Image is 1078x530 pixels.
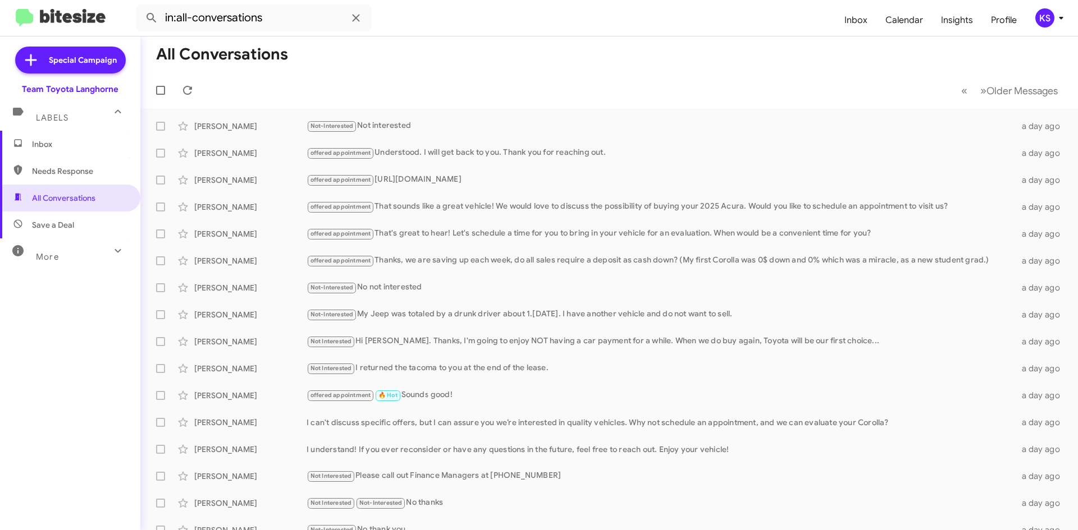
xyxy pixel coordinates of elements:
[194,121,307,132] div: [PERSON_NAME]
[954,79,974,102] button: Previous
[1015,417,1069,428] div: a day ago
[194,444,307,455] div: [PERSON_NAME]
[32,192,95,204] span: All Conversations
[1015,201,1069,213] div: a day ago
[310,122,354,130] span: Not-Interested
[1015,228,1069,239] div: a day ago
[32,219,74,231] span: Save a Deal
[310,499,352,506] span: Not Interested
[194,390,307,401] div: [PERSON_NAME]
[986,85,1058,97] span: Older Messages
[15,47,126,73] a: Special Campaign
[307,281,1015,294] div: No not interested
[307,389,1015,402] div: Sounds good!
[194,309,307,320] div: [PERSON_NAME]
[310,311,354,318] span: Not-Interested
[307,254,1015,267] div: Thanks, we are saving up each week, do all sales require a deposit as cash down? (My first Coroll...
[194,201,307,213] div: [PERSON_NAME]
[194,174,307,186] div: [PERSON_NAME]
[307,146,1015,159] div: Understood. I will get back to you. Thank you for reaching out.
[310,203,371,210] span: offered appointment
[1015,148,1069,159] div: a day ago
[194,228,307,239] div: [PERSON_NAME]
[32,139,127,150] span: Inbox
[156,45,288,63] h1: All Conversations
[961,84,967,98] span: «
[310,365,352,372] span: Not Interested
[307,444,1015,455] div: I understand! If you ever reconsider or have any questions in the future, feel free to reach out....
[310,230,371,237] span: offered appointment
[310,149,371,156] span: offered appointment
[307,119,1015,132] div: Not interested
[980,84,986,98] span: »
[136,4,372,31] input: Search
[22,84,118,95] div: Team Toyota Langhorne
[1015,471,1069,482] div: a day ago
[876,4,932,36] a: Calendar
[359,499,403,506] span: Not-Interested
[307,200,1015,213] div: That sounds like a great vehicle! We would love to discuss the possibility of buying your 2025 Ac...
[310,472,352,480] span: Not Interested
[1015,497,1069,509] div: a day ago
[307,335,1015,348] div: Hi [PERSON_NAME]. Thanks, I'm going to enjoy NOT having a car payment for a while. When we do buy...
[974,79,1065,102] button: Next
[1026,8,1066,27] button: KS
[1015,309,1069,320] div: a day ago
[36,252,59,262] span: More
[194,497,307,509] div: [PERSON_NAME]
[1015,363,1069,374] div: a day ago
[307,362,1015,375] div: I returned the tacoma to you at the end of the lease.
[310,176,371,183] span: offered appointment
[1035,8,1054,27] div: KS
[194,282,307,293] div: [PERSON_NAME]
[378,391,398,399] span: 🔥 Hot
[835,4,876,36] a: Inbox
[1015,121,1069,132] div: a day ago
[1015,282,1069,293] div: a day ago
[1015,390,1069,401] div: a day ago
[307,227,1015,240] div: That's great to hear! Let's schedule a time for you to bring in your vehicle for an evaluation. W...
[194,417,307,428] div: [PERSON_NAME]
[307,417,1015,428] div: I can't discuss specific offers, but I can assure you we’re interested in quality vehicles. Why n...
[1015,255,1069,266] div: a day ago
[32,165,127,177] span: Needs Response
[307,496,1015,509] div: No thanks
[194,255,307,266] div: [PERSON_NAME]
[932,4,982,36] a: Insights
[49,54,117,66] span: Special Campaign
[36,113,68,123] span: Labels
[194,148,307,159] div: [PERSON_NAME]
[955,79,1065,102] nav: Page navigation example
[982,4,1026,36] a: Profile
[307,308,1015,321] div: My Jeep was totaled by a drunk driver about 1.[DATE]. I have another vehicle and do not want to s...
[1015,444,1069,455] div: a day ago
[1015,336,1069,347] div: a day ago
[310,257,371,264] span: offered appointment
[194,363,307,374] div: [PERSON_NAME]
[310,391,371,399] span: offered appointment
[307,469,1015,482] div: Please call out Finance Managers at [PHONE_NUMBER]
[194,471,307,482] div: [PERSON_NAME]
[310,338,352,345] span: Not Interested
[1015,174,1069,186] div: a day ago
[307,173,1015,186] div: [URL][DOMAIN_NAME]
[194,336,307,347] div: [PERSON_NAME]
[310,284,354,291] span: Not-Interested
